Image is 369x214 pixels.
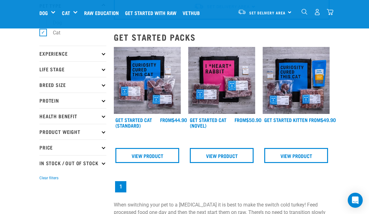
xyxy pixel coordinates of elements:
a: Page 1 [115,181,126,192]
button: Clear filters [39,175,58,181]
a: View Product [115,148,179,163]
p: Price [39,140,106,155]
a: View Product [264,148,328,163]
p: Protein [39,93,106,108]
img: home-icon@2x.png [327,9,333,15]
img: user.png [314,9,321,15]
div: $49.90 [309,117,336,123]
div: Open Intercom Messenger [348,193,363,208]
a: Get started with Raw [124,0,181,25]
span: Set Delivery Area [249,12,286,14]
img: Assortment Of Raw Essential Products For Cats Including, Pink And Black Tote Bag With "I *Heart* ... [188,47,255,114]
p: Experience [39,46,106,61]
a: View Product [190,148,254,163]
p: Life Stage [39,61,106,77]
img: NSP Kitten Update [263,47,330,114]
img: van-moving.png [238,9,246,15]
label: Cat [43,29,63,37]
a: Get Started Kitten [264,118,308,121]
p: In Stock / Out Of Stock [39,155,106,171]
a: Raw Education [83,0,124,25]
span: FROM [160,118,172,121]
span: FROM [235,118,246,121]
a: Get Started Cat (Novel) [190,118,226,127]
h2: Get Started Packs [114,32,330,42]
span: FROM [309,118,321,121]
a: Vethub [181,0,205,25]
a: Get Started Cat (Standard) [115,118,152,127]
img: Assortment Of Raw Essential Products For Cats Including, Blue And Black Tote Bag With "Curiosity ... [114,47,181,114]
a: Dog [39,9,48,17]
a: Cat [62,9,70,17]
div: $50.90 [235,117,261,123]
p: Breed Size [39,77,106,93]
p: Health Benefit [39,108,106,124]
p: Product Weight [39,124,106,140]
div: $44.90 [160,117,187,123]
img: home-icon-1@2x.png [301,9,307,15]
nav: pagination [114,180,330,194]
